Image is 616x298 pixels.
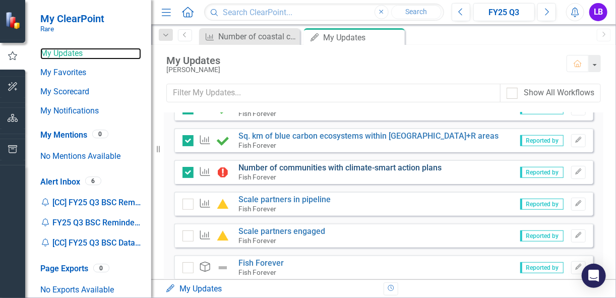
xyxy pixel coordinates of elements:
[217,198,229,210] img: Caution
[520,135,564,146] span: Reported by
[5,12,23,29] img: ClearPoint Strategy
[93,264,109,272] div: 0
[40,146,141,166] div: No Mentions Available
[589,3,607,21] button: LB
[166,55,557,66] div: My Updates
[239,131,499,141] a: Sq. km of blue carbon ecosystems within [GEOGRAPHIC_DATA]+R areas
[520,167,564,178] span: Reported by
[85,176,101,185] div: 6
[520,199,564,210] span: Reported by
[239,236,277,245] small: Fish Forever
[40,105,141,117] a: My Notifications
[218,30,297,43] div: Number of coastal communities implementing FF (cumulative)
[239,141,277,149] small: Fish Forever
[239,163,442,172] a: Number of communities with climate-smart action plans
[40,67,141,79] a: My Favorites
[217,230,229,242] img: Caution
[239,226,326,236] a: Scale partners engaged
[391,5,442,19] button: Search
[40,233,141,253] div: [CC] FY25 Q3 BSC Data Request - Due [DATE]
[582,264,606,288] div: Open Intercom Messenger
[524,87,594,99] div: Show All Workflows
[40,48,141,59] a: My Updates
[165,283,376,295] div: My Updates
[239,195,331,204] a: Scale partners in pipeline
[217,166,229,178] img: Needs improvement
[40,193,141,213] div: [CC] FY25 Q3 BSC Reminder - Due *[DATE]*
[40,86,141,98] a: My Scorecard
[40,130,87,141] a: My Mentions
[217,135,229,147] img: At or Above Target
[405,8,427,16] span: Search
[166,66,557,74] div: [PERSON_NAME]
[166,84,501,102] input: Filter My Updates...
[40,13,104,25] span: My ClearPoint
[40,176,80,188] a: Alert Inbox
[477,7,531,19] div: FY25 Q3
[40,25,104,33] small: Rare
[40,213,141,233] div: FY25 Q3 BSC Reminder - Due *[DATE]*
[217,262,229,274] img: Not Defined
[239,173,277,181] small: Fish Forever
[520,262,564,273] span: Reported by
[204,4,444,21] input: Search ClearPoint...
[323,31,402,44] div: My Updates
[239,109,277,117] small: Fish Forever
[239,205,277,213] small: Fish Forever
[40,263,88,275] a: Page Exports
[473,3,535,21] button: FY25 Q3
[520,230,564,242] span: Reported by
[202,30,297,43] a: Number of coastal communities implementing FF (cumulative)
[239,258,284,268] a: Fish Forever
[239,268,277,276] small: Fish Forever
[92,130,108,138] div: 0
